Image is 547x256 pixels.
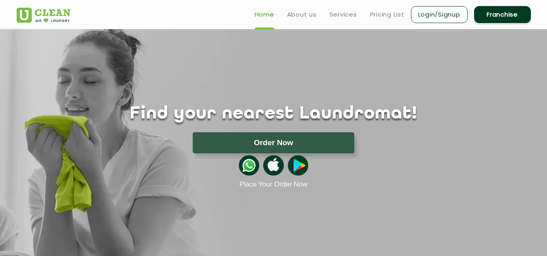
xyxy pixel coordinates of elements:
img: playstoreicon.png [288,155,308,176]
a: Franchise [474,6,531,23]
a: Login/Signup [411,6,468,23]
a: Place Your Order Now [239,180,307,188]
a: Services [330,10,357,19]
img: apple-icon.png [263,155,283,176]
a: Home [255,10,274,19]
h1: Find your nearest Laundromat! [11,104,537,124]
img: UClean Laundry and Dry Cleaning [17,8,70,23]
img: whatsappicon.png [239,155,259,176]
a: Pricing List [370,10,404,19]
button: Order Now [193,132,354,153]
a: About us [287,10,317,19]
